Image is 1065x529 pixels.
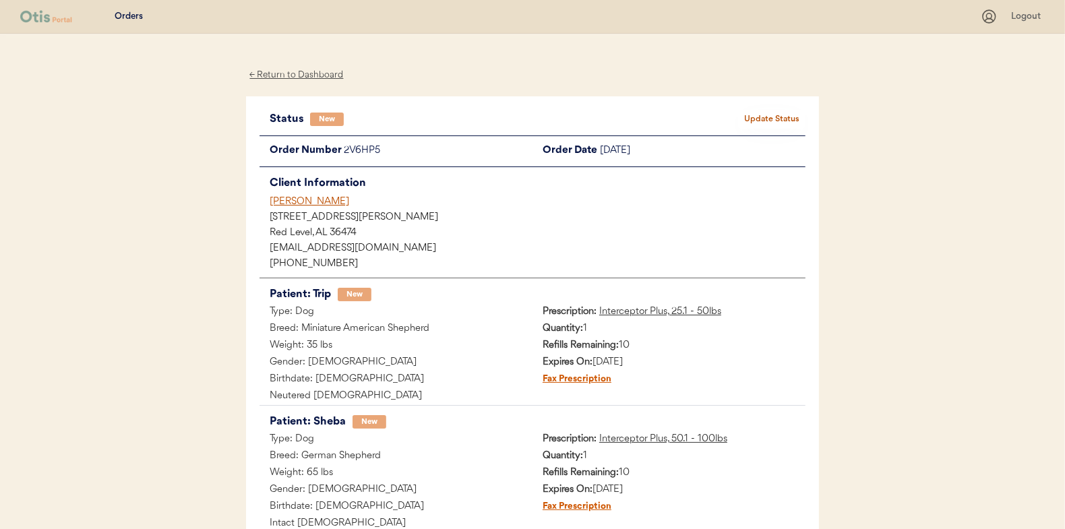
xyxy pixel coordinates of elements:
[270,244,805,253] div: [EMAIL_ADDRESS][DOMAIN_NAME]
[270,213,805,222] div: [STREET_ADDRESS][PERSON_NAME]
[600,143,805,160] div: [DATE]
[532,321,805,338] div: 1
[260,338,532,354] div: Weight: 35 lbs
[599,307,721,317] u: Interceptor Plus, 25.1 - 50lbs
[115,10,143,24] div: Orders
[543,468,619,478] strong: Refills Remaining:
[532,354,805,371] div: [DATE]
[260,448,532,465] div: Breed: German Shepherd
[270,174,805,193] div: Client Information
[260,431,532,448] div: Type: Dog
[260,482,532,499] div: Gender: [DEMOGRAPHIC_DATA]
[270,228,805,238] div: Red Level, AL 36474
[543,357,592,367] strong: Expires On:
[543,451,583,461] strong: Quantity:
[532,448,805,465] div: 1
[543,307,597,317] strong: Prescription:
[532,143,600,160] div: Order Date
[270,412,346,431] div: Patient: Sheba
[543,323,583,334] strong: Quantity:
[543,485,592,495] strong: Expires On:
[532,482,805,499] div: [DATE]
[344,143,532,160] div: 2V6HP5
[1011,10,1045,24] div: Logout
[738,110,805,129] button: Update Status
[260,465,532,482] div: Weight: 65 lbs
[260,371,532,388] div: Birthdate: [DEMOGRAPHIC_DATA]
[532,499,611,516] div: Fax Prescription
[599,434,727,444] u: Interceptor Plus, 50.1 - 100lbs
[532,371,611,388] div: Fax Prescription
[532,465,805,482] div: 10
[260,354,532,371] div: Gender: [DEMOGRAPHIC_DATA]
[270,259,805,269] div: [PHONE_NUMBER]
[270,195,805,209] div: [PERSON_NAME]
[260,499,532,516] div: Birthdate: [DEMOGRAPHIC_DATA]
[543,434,597,444] strong: Prescription:
[543,340,619,350] strong: Refills Remaining:
[270,110,310,129] div: Status
[246,67,347,83] div: ← Return to Dashboard
[260,143,344,160] div: Order Number
[260,388,532,405] div: Neutered [DEMOGRAPHIC_DATA]
[532,338,805,354] div: 10
[270,285,331,304] div: Patient: Trip
[260,304,532,321] div: Type: Dog
[260,321,532,338] div: Breed: Miniature American Shepherd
